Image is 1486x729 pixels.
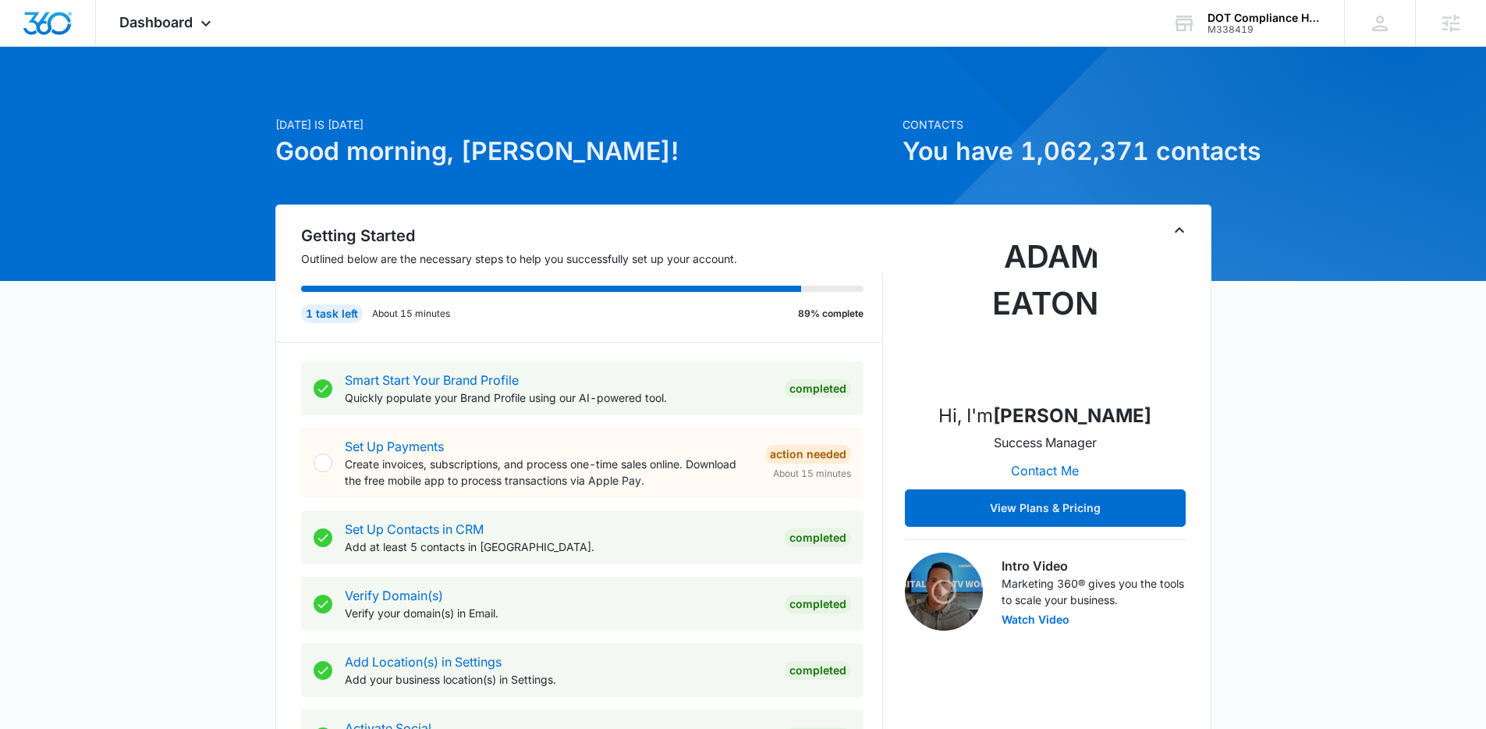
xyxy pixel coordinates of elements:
[119,14,193,30] span: Dashboard
[301,251,883,267] p: Outlined below are the necessary steps to help you successfully set up your account.
[903,116,1211,133] p: Contacts
[1170,221,1189,240] button: Toggle Collapse
[905,553,983,631] img: Intro Video
[993,404,1151,427] strong: [PERSON_NAME]
[785,528,851,547] div: Completed
[938,402,1151,430] p: Hi, I'm
[905,489,1186,527] button: View Plans & Pricing
[345,389,772,406] p: Quickly populate your Brand Profile using our AI-powered tool.
[785,379,851,398] div: Completed
[372,307,450,321] p: About 15 minutes
[275,133,893,170] h1: Good morning, [PERSON_NAME]!
[275,116,893,133] p: [DATE] is [DATE]
[773,467,851,481] span: About 15 minutes
[1002,557,1186,575] h3: Intro Video
[798,307,864,321] p: 89% complete
[1002,575,1186,608] p: Marketing 360® gives you the tools to scale your business.
[765,445,851,464] div: Action Needed
[994,433,1097,452] p: Success Manager
[967,233,1123,389] img: Adam Eaton
[1208,24,1321,35] div: account id
[785,661,851,680] div: Completed
[785,595,851,613] div: Completed
[301,224,883,247] h2: Getting Started
[345,588,443,603] a: Verify Domain(s)
[1208,12,1321,24] div: account name
[345,372,519,388] a: Smart Start Your Brand Profile
[301,304,363,323] div: 1 task left
[903,133,1211,170] h1: You have 1,062,371 contacts
[345,671,772,688] p: Add your business location(s) in Settings.
[1002,614,1069,625] button: Watch Video
[995,452,1094,489] button: Contact Me
[345,605,772,621] p: Verify your domain(s) in Email.
[345,456,753,489] p: Create invoices, subscriptions, and process one-time sales online. Download the free mobile app t...
[345,654,502,670] a: Add Location(s) in Settings
[345,439,444,454] a: Set Up Payments
[345,521,484,537] a: Set Up Contacts in CRM
[345,539,772,555] p: Add at least 5 contacts in [GEOGRAPHIC_DATA].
